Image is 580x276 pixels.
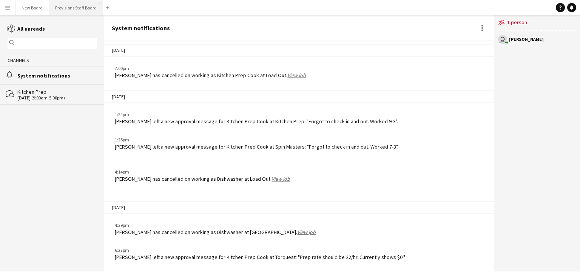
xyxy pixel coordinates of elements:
button: Provisions Staff Board [49,0,103,15]
div: 1:24pm [115,111,398,118]
a: View job [297,229,316,236]
div: [DATE] (9:00am-5:00pm) [17,95,97,101]
div: 7:00pm [115,65,306,72]
a: View job [287,72,306,79]
div: System notifications [17,72,97,79]
div: 6:27pm [115,247,406,254]
div: [PERSON_NAME] has cancelled on working as Dishwasher at Load Out. [115,175,290,182]
a: All unreads [8,25,45,32]
div: 4:39pm [115,222,316,229]
div: [PERSON_NAME] has cancelled on working as Kitchen Prep Cook at Load Out. [115,72,306,79]
button: New Board [15,0,49,15]
div: [PERSON_NAME] left a new approval message for Kitchen Prep Cook at Kitchen Prep: "Forgot to check... [115,118,398,125]
div: [DATE] [104,44,494,57]
div: [DATE] [104,201,494,214]
div: 4:14pm [115,169,290,175]
div: [PERSON_NAME] left a new approval message for Kitchen Prep Cook at Spin Masters: "Forgot to check... [115,143,398,150]
div: System notifications [112,25,170,31]
div: Kitchen Prep [17,88,97,95]
div: [PERSON_NAME] has cancelled on working as Dishwasher at [GEOGRAPHIC_DATA]. [115,229,316,236]
div: 1 person [498,15,576,31]
div: 1:25pm [115,136,398,143]
a: View job [271,175,290,182]
div: [PERSON_NAME] left a new approval message for Kitchen Prep Cook at Torquest: "Prep rate should be... [115,254,406,260]
div: [DATE] [104,90,494,103]
div: [PERSON_NAME] [509,37,544,42]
